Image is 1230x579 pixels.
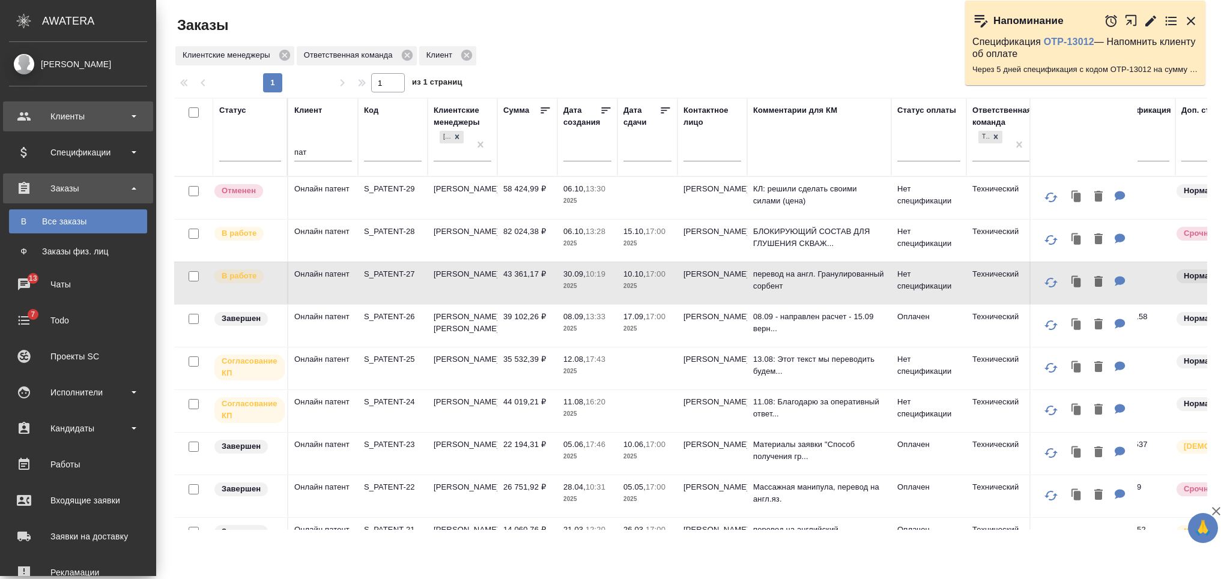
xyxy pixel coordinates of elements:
div: Выставляет КМ при направлении счета или после выполнения всех работ/сдачи заказа клиенту. Окончат... [213,481,281,497]
p: 2025 [563,238,611,250]
div: Заказы [9,179,147,197]
button: Обновить [1037,524,1065,553]
p: 11.08: Благодарю за оперативный ответ... [753,396,885,420]
a: Работы [3,449,153,479]
p: Массажная манипула, перевод на англ.яз. [753,481,885,505]
p: 28.04, [563,482,586,491]
td: T24-649 [1106,475,1175,517]
button: Обновить [1037,183,1065,212]
a: Заявки на доставку [3,521,153,551]
p: 2025 [563,323,611,335]
td: AU-17158 [1106,305,1175,347]
div: [PERSON_NAME] [440,131,450,143]
p: 13:28 [586,227,605,236]
p: Онлайн патент [294,439,352,451]
div: Контактное лицо [683,104,741,128]
p: Завершен [222,440,261,452]
p: Согласование КП [222,355,277,379]
button: Закрыть [1184,14,1198,28]
p: Онлайн патент [294,524,352,536]
p: 06.10, [563,184,586,193]
span: Заказы [174,16,228,35]
button: 🙏 [1188,513,1218,543]
button: Клонировать [1065,483,1088,508]
div: Выставляет КМ после отмены со стороны клиента. Если уже после запуска – КМ пишет ПМу про отмену, ... [213,183,281,199]
td: [PERSON_NAME], [PERSON_NAME] [428,305,497,347]
button: Обновить [1037,396,1065,425]
p: 17:46 [586,440,605,449]
p: 2025 [563,408,611,420]
p: 2025 [623,451,671,463]
p: 12.08, [563,355,586,364]
td: [PERSON_NAME] [677,475,747,517]
p: 17:00 [646,312,665,321]
td: 22 194,31 ₽ [497,433,557,475]
div: Клиентские менеджеры [175,46,294,65]
p: БЛОКИРУЮЩИЙ СОСТАВ ДЛЯ ГЛУШЕНИЯ СКВАЖ... [753,226,885,250]
div: Все заказы [15,215,141,227]
p: S_PATENT-22 [364,481,422,493]
td: Нет спецификации [891,390,966,432]
p: Согласование КП [222,398,277,422]
p: Завершен [222,313,261,325]
p: 17.09, [623,312,646,321]
p: Клиент [426,49,457,61]
td: Нет спецификации [891,220,966,262]
div: Клиент [419,46,477,65]
button: Перейти в todo [1164,14,1178,28]
div: Технический [977,130,1004,145]
p: 17:00 [646,440,665,449]
button: Удалить [1088,355,1109,380]
p: 21.03, [563,525,586,534]
button: Редактировать [1144,14,1158,28]
p: S_PATENT-21 [364,524,422,536]
p: 2025 [563,195,611,207]
div: Статус [219,104,246,116]
td: [PERSON_NAME] [677,220,747,262]
span: 13 [22,272,44,284]
p: S_PATENT-27 [364,268,422,280]
div: Выставляет КМ при направлении счета или после выполнения всех работ/сдачи заказа клиенту. Окончат... [213,311,281,327]
div: Клиент [294,104,322,116]
p: 08.09, [563,312,586,321]
p: 13.08: Этот текст мы переводить будем... [753,353,885,377]
button: Удалить [1088,483,1109,508]
button: Открыть в новой вкладке [1124,8,1138,34]
td: [PERSON_NAME] [428,347,497,389]
p: S_PATENT-25 [364,353,422,365]
td: [PERSON_NAME] [428,220,497,262]
button: Удалить [1088,398,1109,422]
button: Обновить [1037,311,1065,340]
p: S_PATENT-24 [364,396,422,408]
p: 17:43 [586,355,605,364]
a: ВВсе заказы [9,209,147,233]
p: Срочный [1184,227,1220,239]
button: Клонировать [1065,185,1088,209]
button: Обновить [1037,481,1065,510]
p: 2025 [623,280,671,292]
td: Оплачен [891,433,966,475]
button: Для КМ: перевод на англ. Гранулированный сорбент [1109,270,1132,295]
div: Спецификации [9,143,147,161]
p: 2025 [623,323,671,335]
div: Никифорова Валерия [438,130,465,145]
div: Проекты SC [9,347,147,365]
td: Нет спецификации [891,262,966,304]
a: Проекты SC [3,341,153,371]
td: Технический [966,518,1036,560]
td: [PERSON_NAME] [428,262,497,304]
button: Клонировать [1065,355,1088,380]
p: 2025 [563,451,611,463]
td: [PERSON_NAME] [428,390,497,432]
td: [PERSON_NAME] [677,518,747,560]
p: 26.03, [623,525,646,534]
p: 17:00 [646,227,665,236]
p: Завершен [222,526,261,538]
p: Онлайн патент [294,481,352,493]
a: 7Todo [3,305,153,335]
button: Удалить [1088,227,1109,252]
p: 17:00 [646,482,665,491]
button: Для КМ: БЛОКИРУЮЩИЙ СОСТАВ ДЛЯ ГЛУШЕНИЯ СКВАЖИН (описание, формула, реферат) [1109,227,1132,252]
p: Онлайн патент [294,311,352,323]
span: 🙏 [1193,515,1213,541]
